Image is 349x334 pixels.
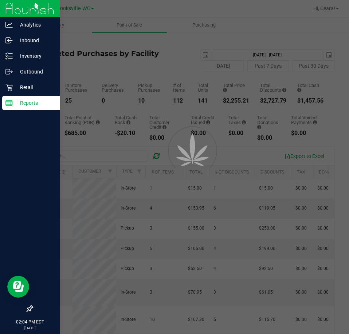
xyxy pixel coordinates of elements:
p: Inventory [13,52,56,60]
p: Outbound [13,67,56,76]
inline-svg: Inventory [5,52,13,60]
p: Analytics [13,20,56,29]
p: Retail [13,83,56,92]
inline-svg: Inbound [5,37,13,44]
iframe: Resource center [7,276,29,298]
inline-svg: Analytics [5,21,13,28]
p: 02:04 PM EDT [3,319,56,325]
inline-svg: Retail [5,84,13,91]
p: [DATE] [3,325,56,331]
inline-svg: Outbound [5,68,13,75]
inline-svg: Reports [5,99,13,107]
p: Inbound [13,36,56,45]
p: Reports [13,99,56,107]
